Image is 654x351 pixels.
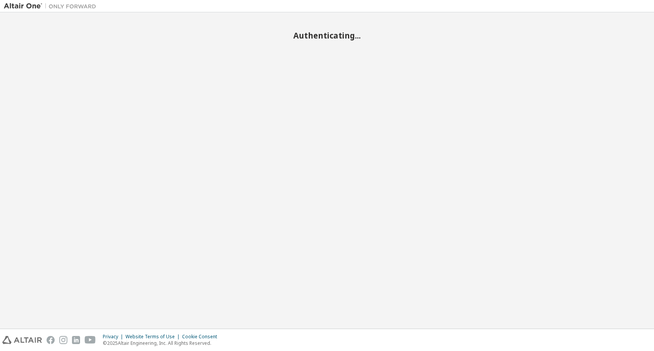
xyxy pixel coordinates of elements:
img: Altair One [4,2,100,10]
img: youtube.svg [85,336,96,344]
div: Cookie Consent [182,334,222,340]
img: facebook.svg [47,336,55,344]
img: altair_logo.svg [2,336,42,344]
img: instagram.svg [59,336,67,344]
img: linkedin.svg [72,336,80,344]
div: Privacy [103,334,125,340]
div: Website Terms of Use [125,334,182,340]
h2: Authenticating... [4,30,650,40]
p: © 2025 Altair Engineering, Inc. All Rights Reserved. [103,340,222,346]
